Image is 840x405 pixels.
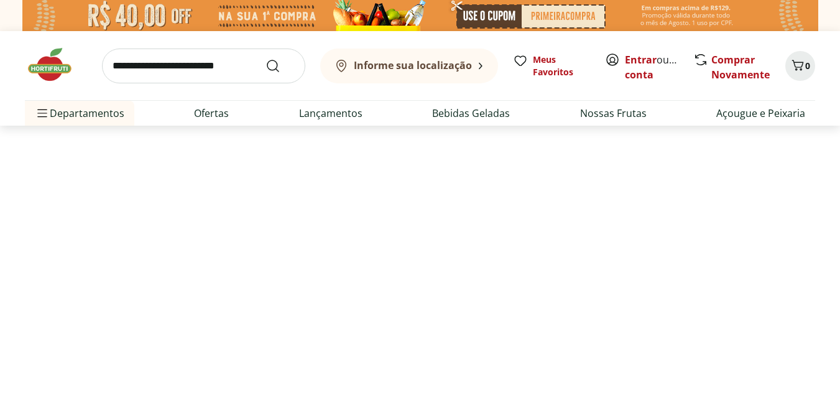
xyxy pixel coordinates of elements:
button: Informe sua localização [320,49,498,83]
button: Submit Search [265,58,295,73]
img: Hortifruti [25,46,87,83]
a: Entrar [625,53,657,67]
button: Menu [35,98,50,128]
span: Meus Favoritos [533,54,590,78]
span: Departamentos [35,98,124,128]
a: Criar conta [625,53,693,81]
a: Nossas Frutas [580,106,647,121]
a: Açougue e Peixaria [716,106,805,121]
b: Informe sua localização [354,58,472,72]
a: Lançamentos [299,106,362,121]
a: Bebidas Geladas [432,106,510,121]
span: ou [625,52,680,82]
span: 0 [805,60,810,72]
a: Meus Favoritos [513,54,590,78]
a: Ofertas [194,106,229,121]
button: Carrinho [785,51,815,81]
input: search [102,49,305,83]
a: Comprar Novamente [711,53,770,81]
